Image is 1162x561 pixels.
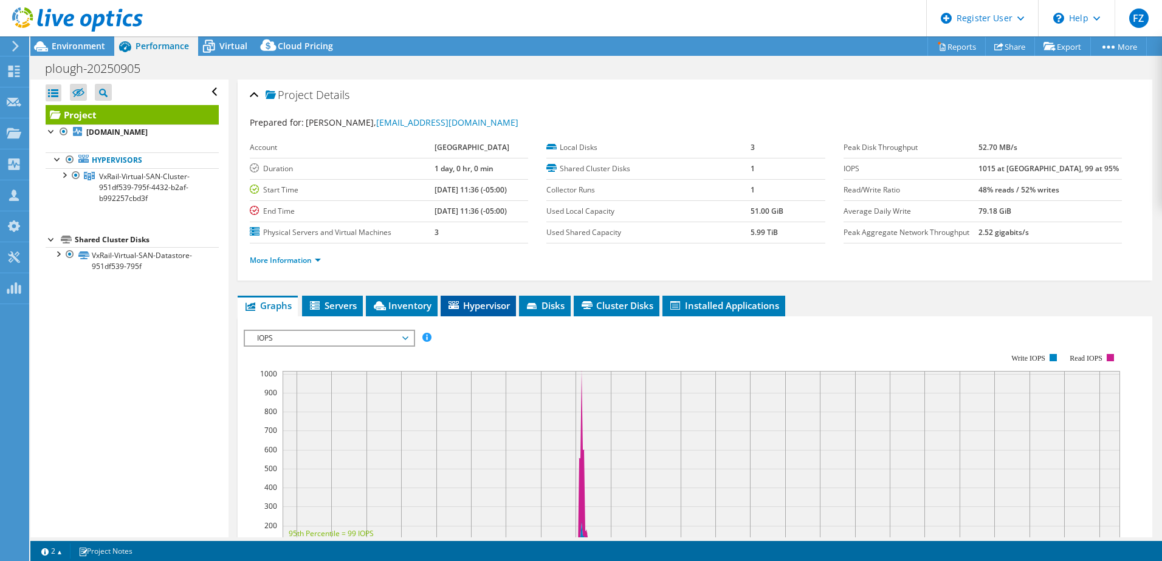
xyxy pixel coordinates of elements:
text: Read IOPS [1070,354,1102,362]
label: Local Disks [546,141,751,154]
b: 79.18 GiB [978,206,1011,216]
a: [EMAIL_ADDRESS][DOMAIN_NAME] [376,117,518,128]
label: IOPS [844,163,978,175]
label: Account [250,141,435,154]
span: Disks [525,299,565,311]
b: [DATE] 11:36 (-05:00) [435,206,507,216]
text: 1000 [260,369,277,379]
text: 500 [264,463,277,474]
span: Environment [52,40,105,52]
text: 200 [264,520,277,531]
b: 1 day, 0 hr, 0 min [435,163,493,174]
span: Hypervisor [447,299,510,311]
b: [DOMAIN_NAME] [86,127,148,137]
label: Duration [250,163,435,175]
span: Installed Applications [669,299,779,311]
label: Start Time [250,184,435,196]
span: [PERSON_NAME], [306,117,518,128]
span: Graphs [244,299,292,311]
a: More Information [250,255,321,265]
label: Peak Disk Throughput [844,141,978,154]
label: End Time [250,205,435,217]
text: 700 [264,425,277,435]
text: 95th Percentile = 99 IOPS [289,528,374,539]
b: 2.52 gigabits/s [978,227,1029,237]
text: 800 [264,406,277,416]
b: 1 [751,163,755,174]
a: Export [1034,37,1091,56]
a: 2 [33,543,70,559]
span: Performance [136,40,189,52]
span: Inventory [372,299,431,311]
b: 51.00 GiB [751,206,783,216]
a: VxRail-Virtual-SAN-Cluster-951df539-795f-4432-b2af-b992257cbd3f [46,168,219,206]
span: Cloud Pricing [278,40,333,52]
label: Peak Aggregate Network Throughput [844,226,978,239]
b: 1015 at [GEOGRAPHIC_DATA], 99 at 95% [978,163,1119,174]
a: More [1090,37,1147,56]
b: 5.99 TiB [751,227,778,237]
label: Collector Runs [546,184,751,196]
text: 900 [264,387,277,398]
text: 300 [264,501,277,511]
a: Project Notes [70,543,141,559]
b: 3 [751,142,755,152]
a: Hypervisors [46,152,219,168]
span: VxRail-Virtual-SAN-Cluster-951df539-795f-4432-b2af-b992257cbd3f [99,171,190,203]
text: 600 [264,444,277,455]
b: 48% reads / 52% writes [978,185,1059,195]
a: [DOMAIN_NAME] [46,124,219,140]
b: [DATE] 11:36 (-05:00) [435,185,507,195]
a: Share [985,37,1035,56]
label: Average Daily Write [844,205,978,217]
div: Shared Cluster Disks [75,233,219,247]
text: 400 [264,482,277,492]
label: Read/Write Ratio [844,184,978,196]
b: 52.70 MB/s [978,142,1017,152]
label: Shared Cluster Disks [546,163,751,175]
text: Write IOPS [1011,354,1045,362]
span: IOPS [251,331,407,345]
b: [GEOGRAPHIC_DATA] [435,142,509,152]
span: Virtual [219,40,247,52]
span: Cluster Disks [580,299,653,311]
a: Reports [927,37,986,56]
label: Used Shared Capacity [546,226,751,239]
span: Project [266,89,313,101]
svg: \n [1053,13,1064,24]
label: Used Local Capacity [546,205,751,217]
span: Servers [308,299,357,311]
label: Physical Servers and Virtual Machines [250,226,435,239]
span: FZ [1129,8,1149,28]
b: 1 [751,185,755,195]
a: VxRail-Virtual-SAN-Datastore-951df539-795f [46,247,219,274]
h1: plough-20250905 [40,62,159,75]
b: 3 [435,227,439,237]
a: Project [46,105,219,124]
label: Prepared for: [250,117,304,128]
span: Details [316,87,349,102]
